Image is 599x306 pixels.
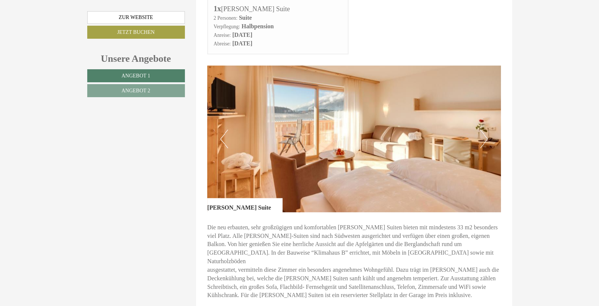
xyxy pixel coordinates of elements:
[239,15,252,21] b: Suite
[480,130,488,148] button: Next
[207,223,501,300] p: Die neu erbauten, sehr großzügigen und komfortablen [PERSON_NAME] Suiten bieten mit mindestens 33...
[87,52,185,66] div: Unsere Angebote
[214,15,237,21] small: 2 Personen:
[207,66,501,212] img: image
[242,23,274,29] b: Halbpension
[220,130,228,148] button: Previous
[214,4,221,13] b: 1x
[214,32,231,38] small: Anreise:
[214,41,231,47] small: Abreise:
[232,40,252,47] b: [DATE]
[122,73,150,79] span: Angebot 1
[207,198,282,212] div: [PERSON_NAME] Suite
[214,24,240,29] small: Verpflegung:
[87,11,185,24] a: Zur Website
[232,32,252,38] b: [DATE]
[214,3,342,14] div: [PERSON_NAME] Suite
[122,88,150,93] span: Angebot 2
[87,26,185,39] a: Jetzt buchen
